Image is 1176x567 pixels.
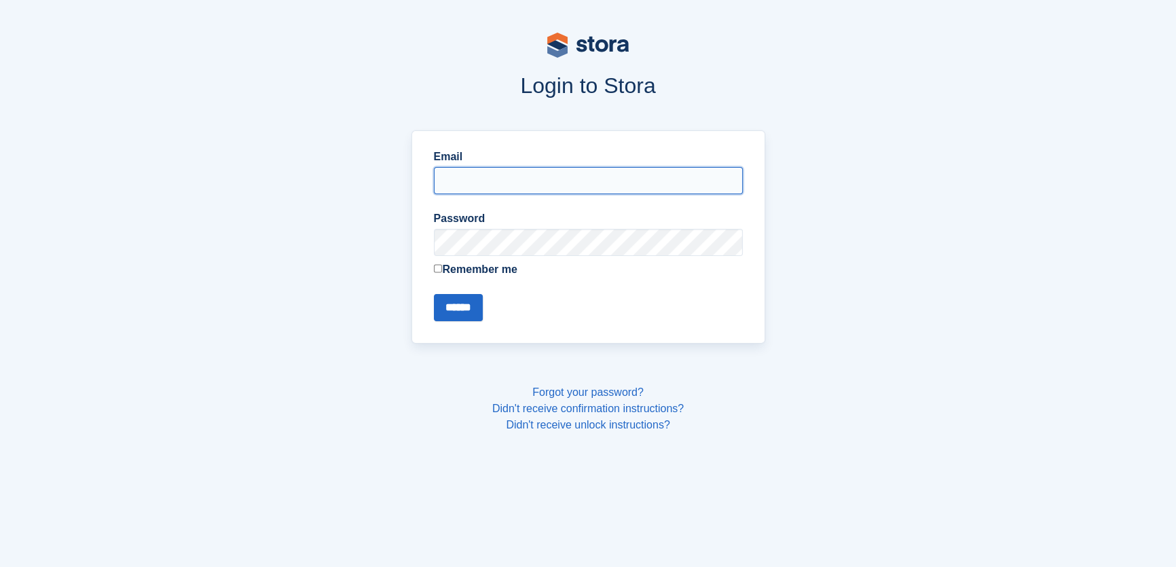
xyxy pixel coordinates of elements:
[506,419,669,431] a: Didn't receive unlock instructions?
[547,33,629,58] img: stora-logo-53a41332b3708ae10de48c4981b4e9114cc0af31d8433b30ea865607fb682f29.svg
[152,73,1024,98] h1: Login to Stora
[434,211,743,227] label: Password
[434,261,743,278] label: Remember me
[532,386,644,398] a: Forgot your password?
[434,149,743,165] label: Email
[434,264,443,273] input: Remember me
[492,403,684,414] a: Didn't receive confirmation instructions?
